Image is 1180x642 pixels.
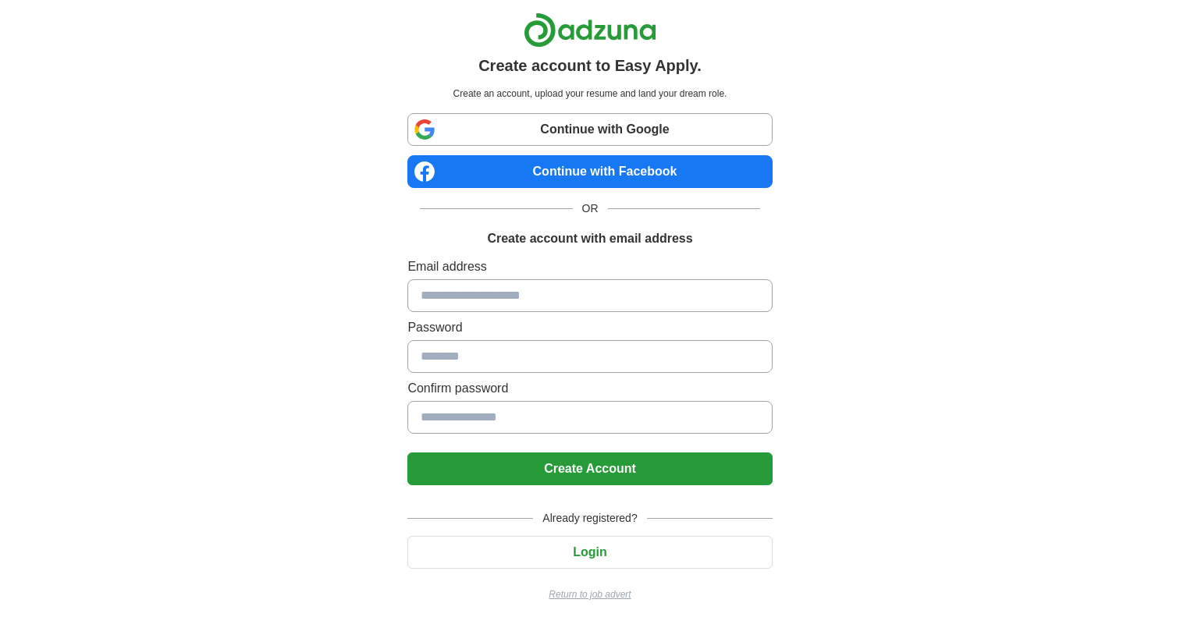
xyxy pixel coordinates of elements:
h1: Create account with email address [487,229,692,248]
img: Adzuna logo [524,12,656,48]
button: Create Account [407,452,772,485]
label: Password [407,318,772,337]
span: OR [573,200,608,217]
button: Login [407,536,772,569]
a: Return to job advert [407,587,772,601]
label: Email address [407,257,772,276]
a: Login [407,545,772,559]
label: Confirm password [407,379,772,398]
a: Continue with Facebook [407,155,772,188]
h1: Create account to Easy Apply. [478,54,702,77]
a: Continue with Google [407,113,772,146]
span: Already registered? [533,510,646,527]
p: Create an account, upload your resume and land your dream role. [411,87,769,101]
